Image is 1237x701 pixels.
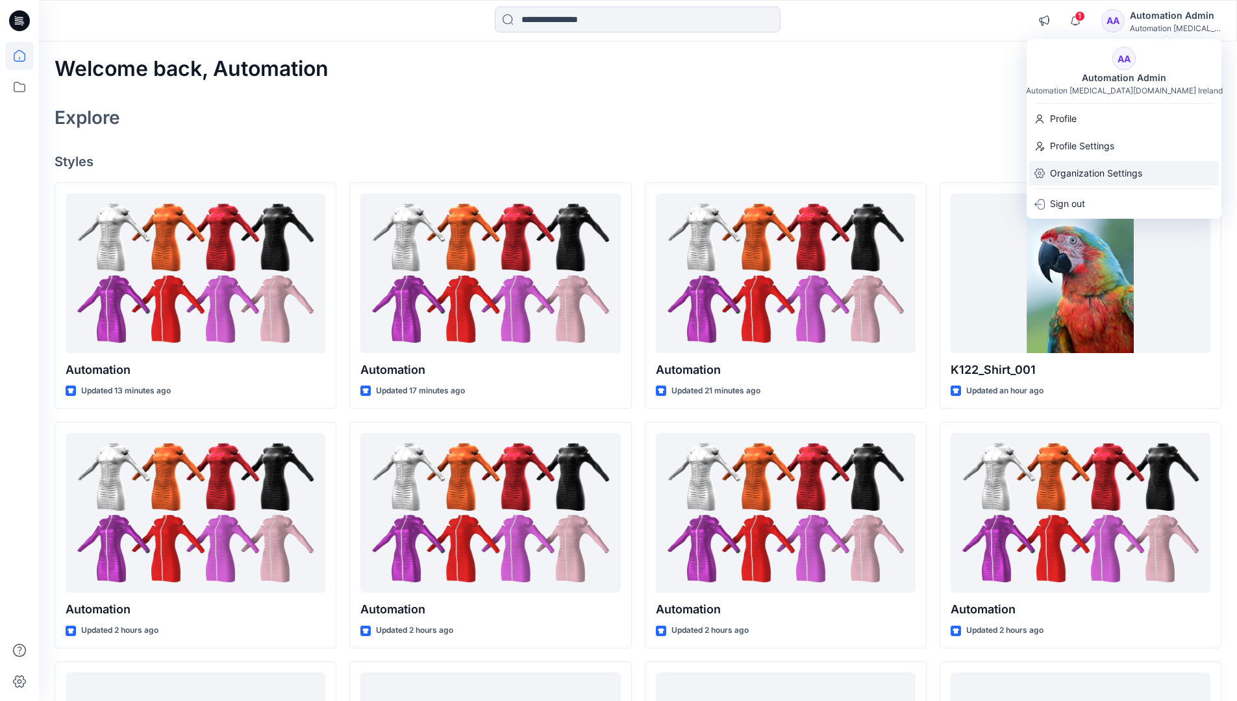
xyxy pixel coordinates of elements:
[1027,161,1221,186] a: Organization Settings
[1130,8,1221,23] div: Automation Admin
[66,433,325,593] a: Automation
[376,384,465,398] p: Updated 17 minutes ago
[66,193,325,354] a: Automation
[1074,70,1174,86] div: Automation Admin
[360,433,620,593] a: Automation
[951,433,1210,593] a: Automation
[360,600,620,619] p: Automation
[376,624,453,637] p: Updated 2 hours ago
[671,624,749,637] p: Updated 2 hours ago
[360,361,620,379] p: Automation
[1050,191,1085,216] p: Sign out
[1050,106,1077,131] p: Profile
[966,624,1043,637] p: Updated 2 hours ago
[66,600,325,619] p: Automation
[1027,134,1221,158] a: Profile Settings
[656,433,916,593] a: Automation
[1130,23,1221,33] div: Automation [MEDICAL_DATA]...
[66,361,325,379] p: Automation
[55,154,1221,169] h4: Styles
[81,384,171,398] p: Updated 13 minutes ago
[1050,161,1142,186] p: Organization Settings
[55,107,120,128] h2: Explore
[1075,11,1085,21] span: 1
[55,57,329,81] h2: Welcome back, Automation
[656,600,916,619] p: Automation
[1101,9,1125,32] div: AA
[1027,106,1221,131] a: Profile
[951,600,1210,619] p: Automation
[966,384,1043,398] p: Updated an hour ago
[951,361,1210,379] p: K122_Shirt_001
[360,193,620,354] a: Automation
[656,193,916,354] a: Automation
[81,624,158,637] p: Updated 2 hours ago
[671,384,760,398] p: Updated 21 minutes ago
[1112,47,1136,70] div: AA
[951,193,1210,354] a: K122_Shirt_001
[1026,86,1223,95] div: Automation [MEDICAL_DATA][DOMAIN_NAME] Ireland
[656,361,916,379] p: Automation
[1050,134,1114,158] p: Profile Settings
